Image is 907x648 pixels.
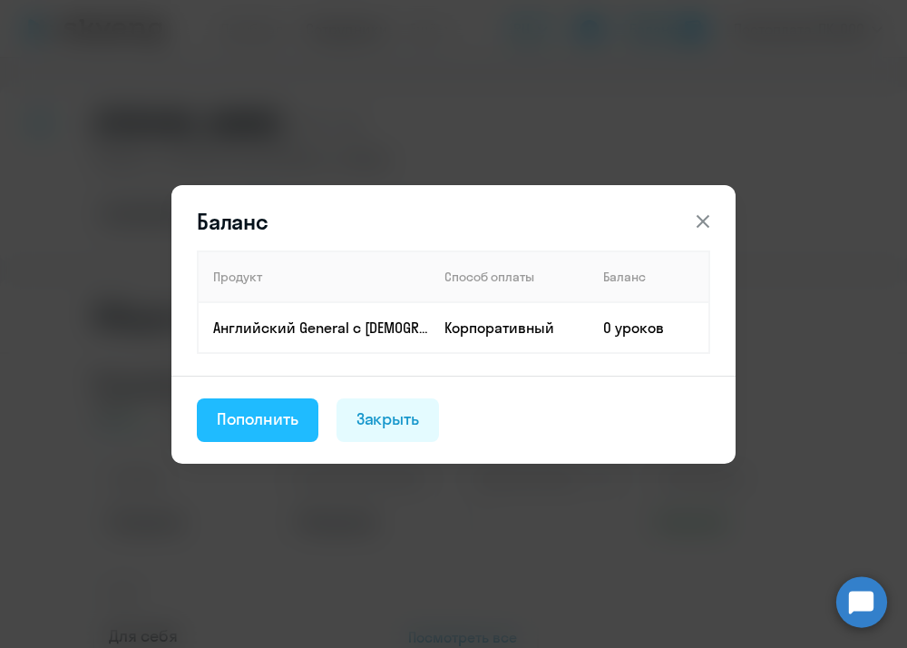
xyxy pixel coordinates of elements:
[336,398,440,442] button: Закрыть
[356,407,420,431] div: Закрыть
[430,302,589,353] td: Корпоративный
[430,251,589,302] th: Способ оплаты
[213,318,429,338] p: Английский General с [DEMOGRAPHIC_DATA] преподавателем
[589,251,709,302] th: Баланс
[171,207,736,236] header: Баланс
[197,398,318,442] button: Пополнить
[198,251,430,302] th: Продукт
[217,407,298,431] div: Пополнить
[589,302,709,353] td: 0 уроков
